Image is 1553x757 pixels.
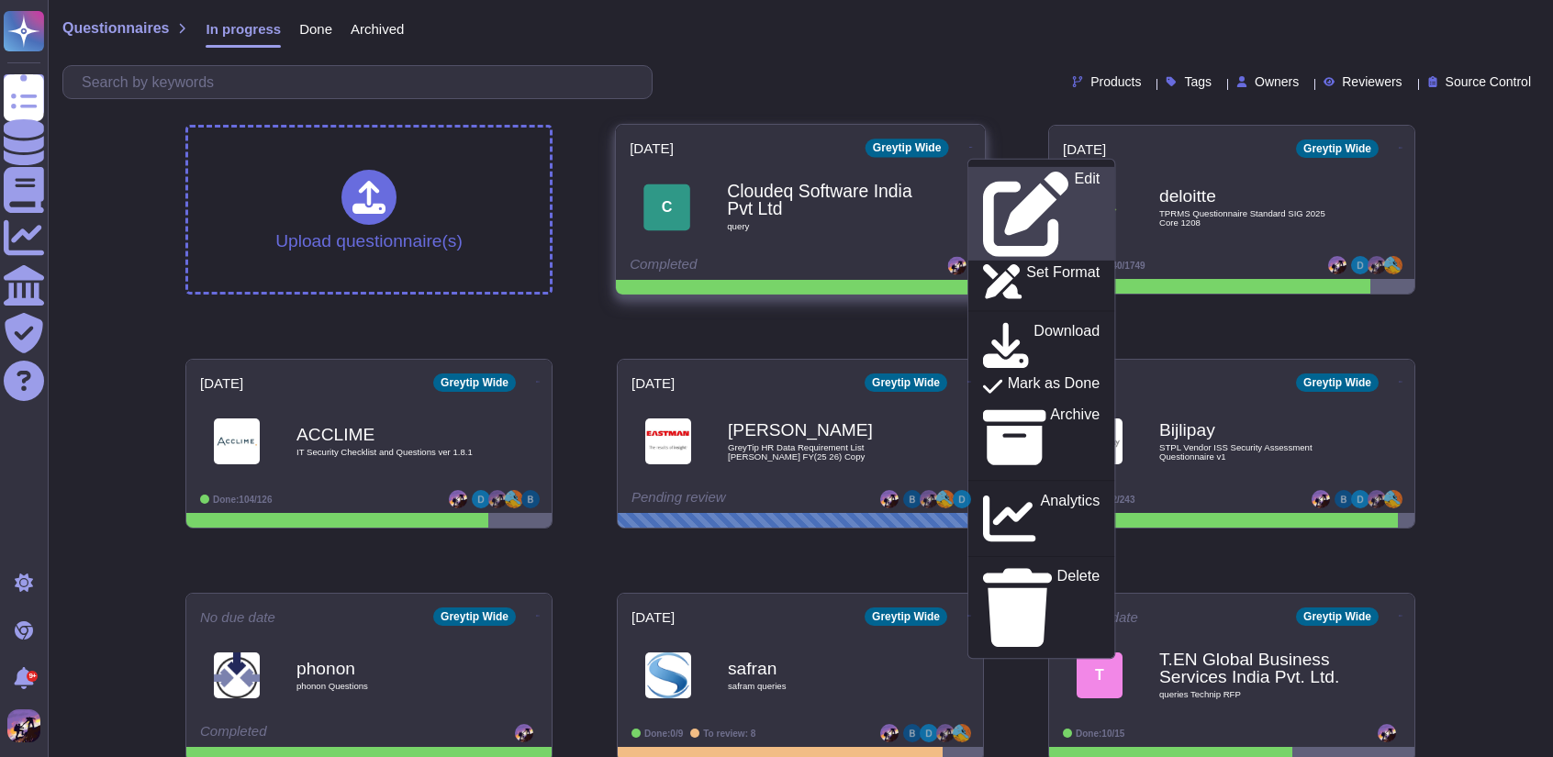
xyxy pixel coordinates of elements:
span: In progress [206,22,281,36]
b: safran [728,660,911,677]
p: Set Format [1026,265,1100,299]
b: Bijlipay [1159,421,1343,439]
img: user [515,724,533,742]
img: user [953,490,971,508]
span: Products [1090,75,1141,88]
span: IT Security Checklist and Questions ver 1.8.1 [296,448,480,457]
img: user [880,724,899,742]
b: deloitte [1159,187,1343,205]
div: 9+ [27,671,38,682]
div: C [643,184,690,230]
span: [DATE] [631,376,675,390]
span: Done: 10/15 [1076,729,1124,739]
div: Greytip Wide [1296,373,1379,392]
img: user [1351,256,1369,274]
div: Greytip Wide [865,607,947,626]
div: Greytip Wide [866,139,949,157]
img: user [903,724,922,742]
div: Greytip Wide [1296,139,1379,158]
span: phonon Questions [296,682,480,691]
a: Analytics [968,488,1115,549]
p: Edit [1074,172,1100,257]
img: Logo [214,418,260,464]
a: Mark as Done [968,373,1115,403]
span: [DATE] [200,376,243,390]
span: Questionnaires [62,21,169,36]
span: Done [299,22,332,36]
span: [DATE] [1063,142,1106,156]
b: phonon [296,660,480,677]
div: Completed [630,257,857,275]
a: Download [968,318,1115,372]
img: user [880,490,899,508]
img: user [920,724,938,742]
span: safram queries [728,682,911,691]
img: user [1351,490,1369,508]
img: user [936,490,955,508]
a: Set Format [968,261,1115,303]
img: user [1368,490,1386,508]
input: Search by keywords [73,66,652,98]
span: Archived [351,22,404,36]
b: Cloudeq Software India Pvt Ltd [727,183,912,218]
img: user [521,490,540,508]
img: user [505,490,523,508]
a: Archive [968,402,1115,472]
span: TPRMS Questionnaire Standard SIG 2025 Core 1208 [1159,209,1343,227]
span: [DATE] [630,141,674,155]
span: No due date [200,610,275,624]
img: user [449,490,467,508]
img: user [903,490,922,508]
div: Greytip Wide [1296,607,1379,626]
p: Archive [1050,406,1100,468]
p: Analytics [1041,493,1101,545]
img: user [472,490,490,508]
img: user [936,724,955,742]
img: user [1378,724,1396,742]
span: Done: 104/126 [213,495,273,505]
img: user [1384,490,1402,508]
img: Logo [645,418,691,464]
span: STPL Vendor ISS Security Assessment Questionnaire v1 [1159,443,1343,461]
span: Done: 1540/1749 [1076,261,1145,271]
img: Logo [214,652,260,698]
img: user [953,724,971,742]
span: queries Technip RFP [1159,690,1343,699]
img: user [7,709,40,742]
p: Download [1033,323,1100,368]
img: user [1328,256,1346,274]
div: Completed [200,724,425,742]
img: user [1384,256,1402,274]
b: ACCLIME [296,426,480,443]
img: user [1312,490,1330,508]
img: user [948,257,966,275]
img: Logo [645,652,691,698]
button: user [4,706,53,746]
div: Greytip Wide [865,373,947,392]
span: Source Control [1446,75,1531,88]
div: T [1077,652,1123,698]
img: user [920,490,938,508]
div: Greytip Wide [433,373,516,392]
a: Delete [968,564,1115,651]
a: Edit [968,167,1115,261]
div: Greytip Wide [433,607,516,626]
span: Reviewers [1342,75,1402,88]
img: user [1368,256,1386,274]
span: GreyTip HR Data Requirement List [PERSON_NAME] FY(25 26) Copy [728,443,911,461]
p: Mark as Done [1008,377,1101,399]
div: Upload questionnaire(s) [275,170,463,250]
span: [DATE] [631,610,675,624]
span: query [727,223,912,232]
span: Owners [1255,75,1299,88]
img: user [488,490,507,508]
span: Done: 0/9 [644,729,683,739]
span: Tags [1184,75,1212,88]
span: Done: 232/243 [1076,495,1135,505]
b: [PERSON_NAME] [728,421,911,439]
span: To review: 8 [703,729,755,739]
img: user [1335,490,1353,508]
b: T.EN Global Business Services India Pvt. Ltd. [1159,651,1343,685]
div: Pending review [631,490,856,508]
p: Delete [1057,569,1101,647]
